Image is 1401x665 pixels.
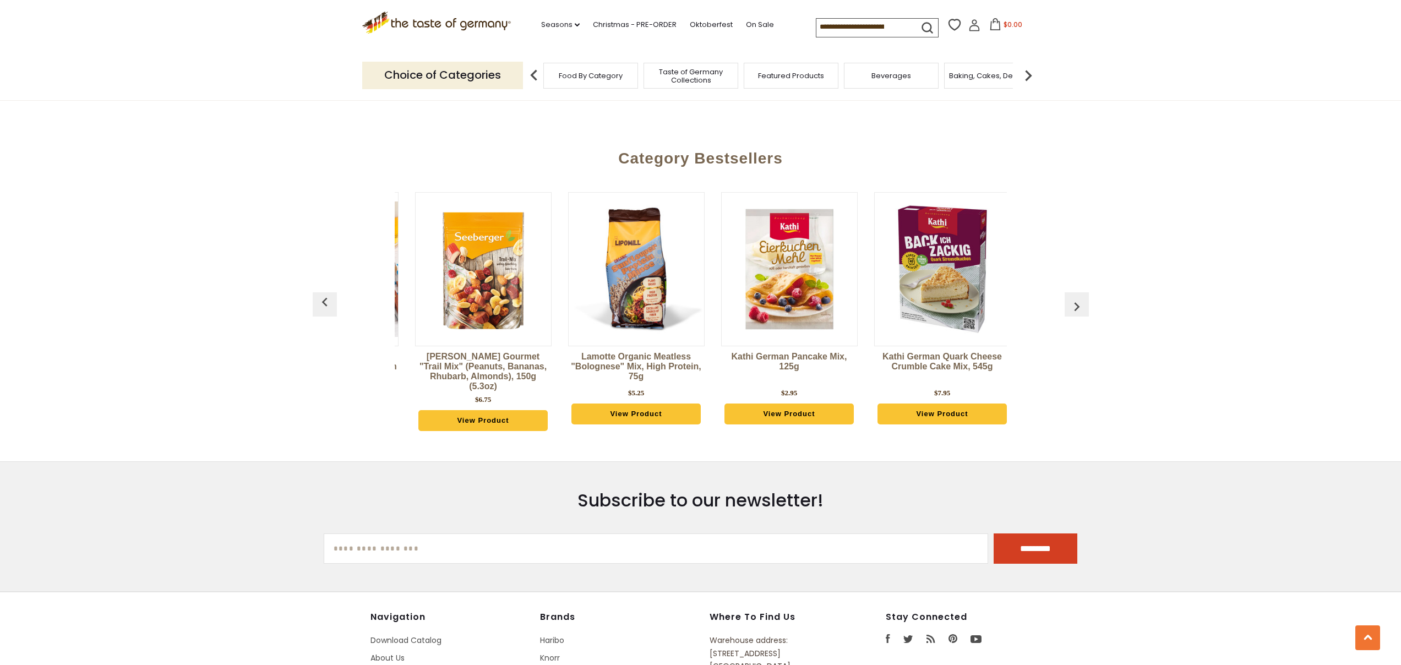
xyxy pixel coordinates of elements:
[418,410,548,431] a: View Product
[690,19,733,31] a: Oktoberfest
[416,201,551,337] img: Seeberger Gourmet
[370,612,529,623] h4: Navigation
[540,652,560,663] a: Knorr
[758,72,824,80] a: Featured Products
[370,635,441,646] a: Download Catalog
[1068,298,1086,315] img: previous arrow
[724,404,854,424] a: View Product
[781,388,797,399] div: $2.95
[647,68,735,84] a: Taste of Germany Collections
[875,201,1010,337] img: Kathi German Quark Cheese Crumble Cake Mix, 545g
[871,72,911,80] a: Beverages
[722,201,857,337] img: Kathi German Pancake Mix, 125g
[568,352,705,385] a: Lamotte Organic Meatless "Bolognese" Mix, high Protein, 75g
[710,612,835,623] h4: Where to find us
[874,352,1011,385] a: Kathi German Quark Cheese Crumble Cake Mix, 545g
[721,352,858,385] a: Kathi German Pancake Mix, 125g
[983,18,1029,35] button: $0.00
[571,404,701,424] a: View Product
[318,133,1083,178] div: Category Bestsellers
[523,64,545,86] img: previous arrow
[540,635,564,646] a: Haribo
[934,388,950,399] div: $7.95
[540,612,699,623] h4: Brands
[475,394,491,405] div: $6.75
[316,293,334,311] img: previous arrow
[541,19,580,31] a: Seasons
[415,352,552,391] a: [PERSON_NAME] Gourmet "Trail Mix" (Peanuts, Bananas, Rhubarb, Almonds), 150g (5.3oz)
[324,489,1078,511] h3: Subscribe to our newsletter!
[569,201,704,337] img: Lamotte Organic Meatless
[593,19,677,31] a: Christmas - PRE-ORDER
[1004,20,1022,29] span: $0.00
[370,652,405,663] a: About Us
[746,19,774,31] a: On Sale
[886,612,1031,623] h4: Stay Connected
[949,72,1034,80] a: Baking, Cakes, Desserts
[362,62,523,89] p: Choice of Categories
[877,404,1007,424] a: View Product
[628,388,644,399] div: $5.25
[1017,64,1039,86] img: next arrow
[559,72,623,80] a: Food By Category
